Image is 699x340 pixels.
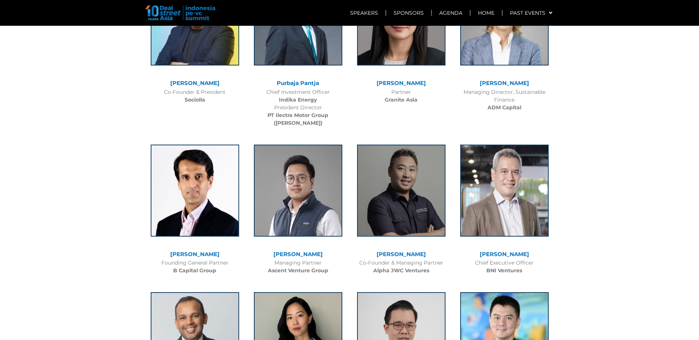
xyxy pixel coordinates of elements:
b: BNI Ventures [486,267,522,274]
img: aldi adrian [254,145,342,237]
a: Agenda [432,4,470,21]
a: Speakers [343,4,385,21]
b: Sociolla [185,96,205,103]
b: Ascent Venture Group [268,267,328,274]
b: PT Ilectra Motor Group ([PERSON_NAME]) [268,112,328,126]
a: [PERSON_NAME] [377,251,426,258]
a: [PERSON_NAME] [170,79,220,86]
img: Jefrey Joe [357,145,445,237]
a: Home [471,4,502,21]
div: Chief Executive Officer [457,259,552,275]
img: eddi danusaputro [460,145,549,237]
a: [PERSON_NAME] [170,251,220,258]
b: B Capital Group [173,267,216,274]
a: Sponsors [386,4,431,21]
div: Founding General Partner [147,259,243,275]
a: [PERSON_NAME] [480,79,529,86]
img: kabir_narang.jpg [151,145,239,237]
a: [PERSON_NAME] [480,251,529,258]
div: Chief Investment Officer President Director [250,88,346,127]
div: Managing Partner [250,259,346,275]
a: [PERSON_NAME] [273,251,323,258]
a: Past Events [503,4,560,21]
b: ADM Capital [487,104,521,111]
div: Co-Founder & President [147,88,243,104]
div: Managing Director, Sustainable Finance [457,88,552,111]
b: Granite Asia [385,96,417,103]
div: Partner [353,88,449,104]
a: Purbaja Pantja [277,79,319,86]
b: Alpha JWC Ventures [373,267,429,274]
a: [PERSON_NAME] [377,79,426,86]
div: Co-Founder & Managing Partner [353,259,449,275]
b: Indika Energy [279,96,317,103]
